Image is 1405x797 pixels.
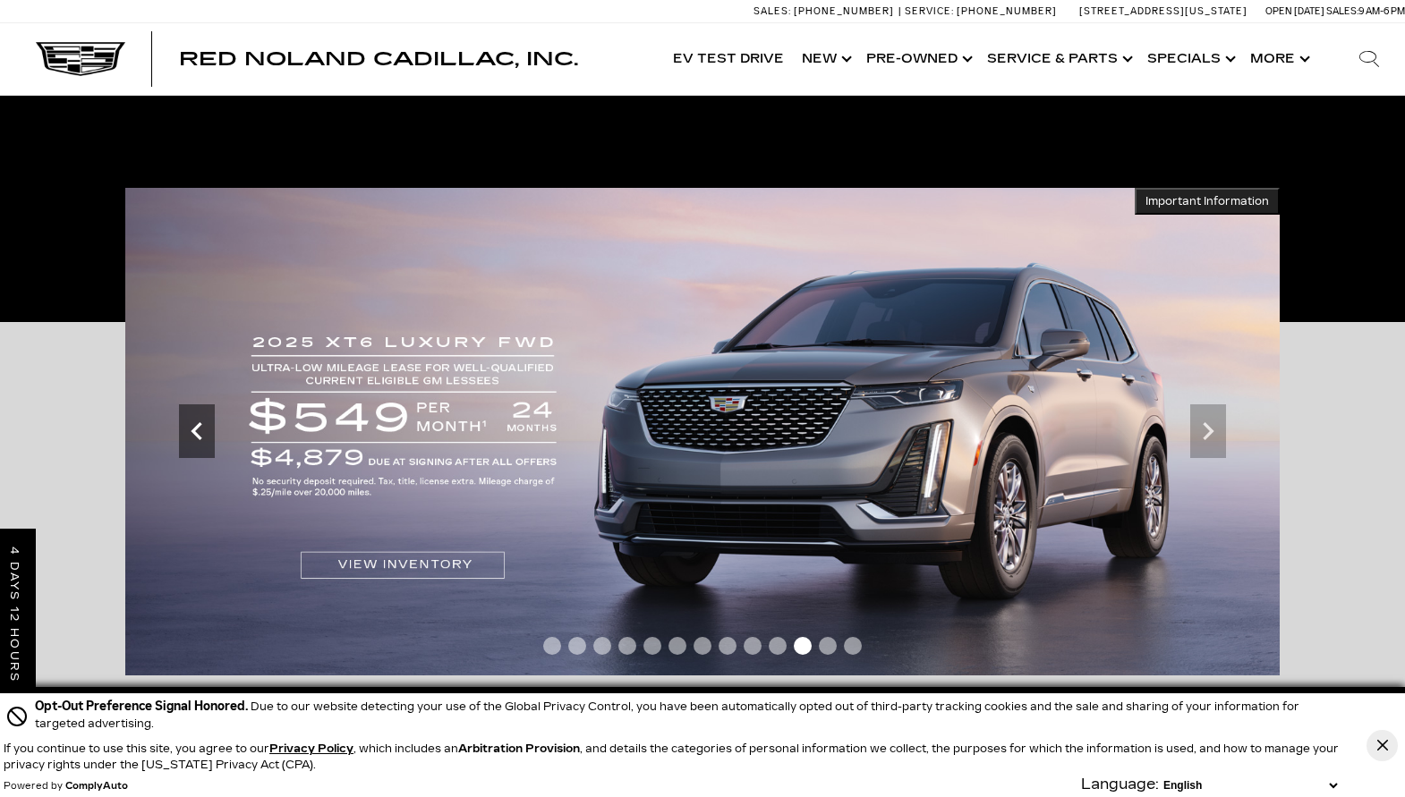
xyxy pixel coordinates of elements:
span: Go to slide 13 [844,637,862,655]
span: Go to slide 11 [794,637,812,655]
a: Privacy Policy [269,742,353,755]
div: Due to our website detecting your use of the Global Privacy Control, you have been automatically ... [35,697,1341,732]
div: Powered by [4,781,128,792]
span: Important Information [1145,194,1269,208]
span: Service: [905,5,954,17]
span: 9 AM-6 PM [1358,5,1405,17]
span: Go to slide 8 [719,637,737,655]
p: If you continue to use this site, you agree to our , which includes an , and details the categori... [4,742,1339,771]
button: Important Information [1135,188,1280,215]
div: Next slide [1190,404,1226,458]
span: Go to slide 2 [568,637,586,655]
span: Red Noland Cadillac, Inc. [179,48,578,70]
span: Go to slide 4 [618,637,636,655]
img: Cadillac Dark Logo with Cadillac White Text [36,42,125,76]
a: Pre-Owned [857,23,978,95]
a: Sales: [PHONE_NUMBER] [754,6,898,16]
a: ComplyAuto [65,781,128,792]
a: Red Noland Cadillac, Inc. [179,50,578,68]
span: Go to slide 3 [593,637,611,655]
span: Go to slide 9 [744,637,762,655]
span: Go to slide 10 [769,637,787,655]
span: Sales: [1326,5,1358,17]
span: Go to slide 7 [694,637,711,655]
span: Go to slide 12 [819,637,837,655]
a: Service & Parts [978,23,1138,95]
div: Previous slide [179,404,215,458]
button: More [1241,23,1316,95]
div: Language: [1081,777,1159,792]
img: 2025 XT6 LUXURY. Ultra low mileage lease for well-qualified current eligible GM lessees. $549 per... [125,188,1280,675]
strong: Arbitration Provision [458,742,580,755]
span: Go to slide 1 [543,637,561,655]
a: EV Test Drive [664,23,793,95]
span: Go to slide 6 [668,637,686,655]
span: Go to slide 5 [643,637,661,655]
select: Language Select [1159,777,1341,793]
a: Specials [1138,23,1241,95]
span: [PHONE_NUMBER] [957,5,1057,17]
a: [STREET_ADDRESS][US_STATE] [1079,5,1247,17]
span: [PHONE_NUMBER] [794,5,894,17]
a: New [793,23,857,95]
span: Sales: [754,5,791,17]
span: Open [DATE] [1265,5,1324,17]
a: Service: [PHONE_NUMBER] [898,6,1061,16]
button: Close Button [1367,730,1398,761]
span: Opt-Out Preference Signal Honored . [35,699,251,714]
